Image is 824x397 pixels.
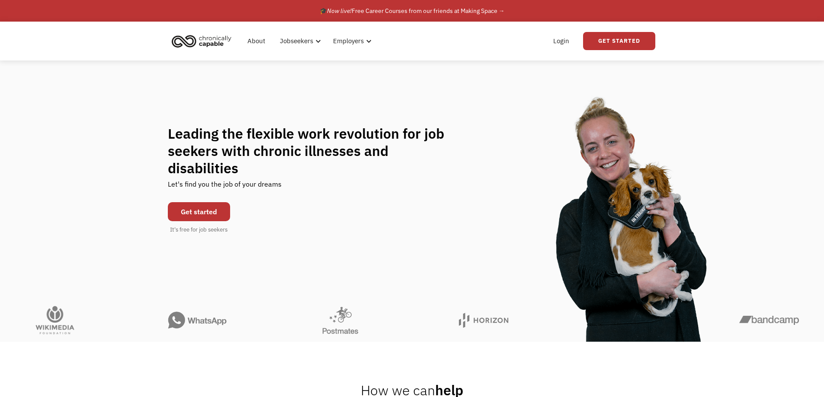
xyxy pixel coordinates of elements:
a: About [242,27,270,55]
div: Jobseekers [275,27,324,55]
div: 🎓 Free Career Courses from our friends at Making Space → [320,6,505,16]
div: It's free for job seekers [170,225,228,234]
em: Now live! [327,7,352,15]
a: Get Started [583,32,655,50]
h1: Leading the flexible work revolution for job seekers with chronic illnesses and disabilities [168,125,461,177]
div: Let's find you the job of your dreams [168,177,282,198]
a: Get started [168,202,230,221]
div: Employers [333,36,364,46]
div: Employers [328,27,374,55]
a: Login [548,27,574,55]
a: home [169,32,238,51]
img: Chronically Capable logo [169,32,234,51]
div: Jobseekers [280,36,313,46]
